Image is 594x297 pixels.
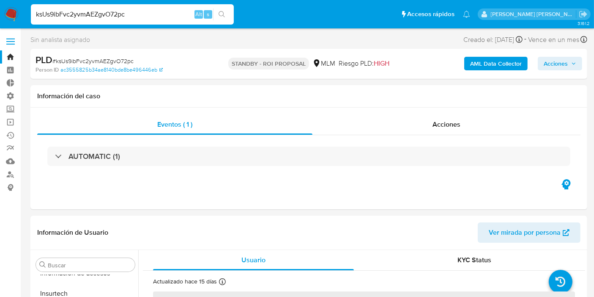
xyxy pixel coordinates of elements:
button: Acciones [538,57,582,70]
span: s [207,10,209,18]
span: Vence en un mes [528,35,579,44]
h3: AUTOMATIC (1) [68,152,120,161]
span: Acciones [432,119,460,129]
span: KYC Status [458,255,492,265]
p: STANDBY - ROI PROPOSAL [228,58,309,69]
div: Creado el: [DATE] [463,34,523,45]
a: Notificaciones [463,11,470,18]
button: search-icon [213,8,230,20]
input: Buscar [48,261,131,269]
span: Accesos rápidos [407,10,454,19]
span: Sin analista asignado [30,35,90,44]
span: Alt [195,10,202,18]
span: # ksUs9ibFvc2yvmAEZgvO72pc [52,57,134,65]
span: Acciones [544,57,568,70]
a: ac3555825b34ae8140bde8be496446eb [60,66,163,74]
div: AUTOMATIC (1) [47,147,570,166]
input: Buscar usuario o caso... [31,9,234,20]
div: MLM [312,59,335,68]
b: PLD [36,53,52,67]
b: Person ID [36,66,59,74]
span: - [524,34,526,45]
span: HIGH [374,58,389,68]
b: AML Data Collector [470,57,522,70]
button: Buscar [39,261,46,268]
a: Salir [579,10,588,19]
span: Eventos ( 1 ) [157,119,192,129]
h1: Información del caso [37,92,580,100]
span: Riesgo PLD: [339,59,389,68]
span: Usuario [241,255,266,265]
button: Ver mirada por persona [478,222,580,243]
h1: Información de Usuario [37,228,108,237]
p: carlos.obholz@mercadolibre.com [491,10,576,18]
button: AML Data Collector [464,57,528,70]
p: Actualizado hace 15 días [153,278,217,286]
span: Ver mirada por persona [489,222,561,243]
